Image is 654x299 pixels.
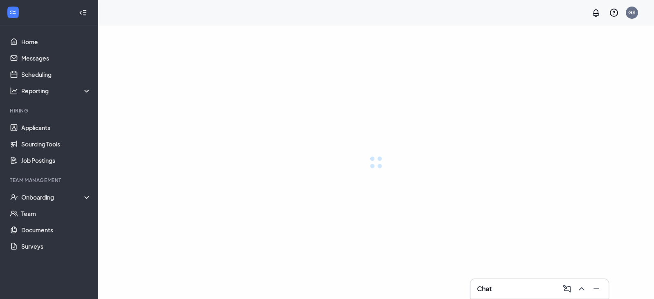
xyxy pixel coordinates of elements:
[21,119,91,136] a: Applicants
[574,282,587,295] button: ChevronUp
[21,205,91,222] a: Team
[628,9,636,16] div: GS
[10,87,18,95] svg: Analysis
[21,87,92,95] div: Reporting
[21,222,91,238] a: Documents
[10,193,18,201] svg: UserCheck
[591,284,601,294] svg: Minimize
[21,193,92,201] div: Onboarding
[589,282,602,295] button: Minimize
[577,284,587,294] svg: ChevronUp
[10,107,90,114] div: Hiring
[21,66,91,83] a: Scheduling
[560,282,573,295] button: ComposeMessage
[21,238,91,254] a: Surveys
[21,152,91,169] a: Job Postings
[10,177,90,184] div: Team Management
[21,34,91,50] a: Home
[609,8,619,18] svg: QuestionInfo
[21,50,91,66] a: Messages
[477,284,492,293] h3: Chat
[562,284,572,294] svg: ComposeMessage
[21,136,91,152] a: Sourcing Tools
[591,8,601,18] svg: Notifications
[79,9,87,17] svg: Collapse
[9,8,17,16] svg: WorkstreamLogo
